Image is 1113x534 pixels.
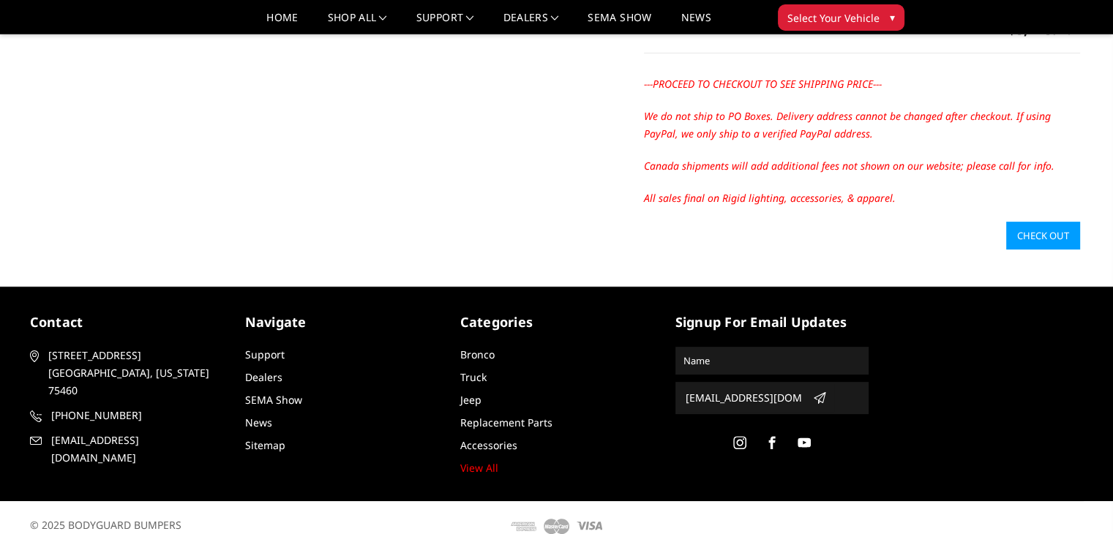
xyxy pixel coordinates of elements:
h5: Navigate [245,312,438,332]
a: Home [266,12,298,34]
a: SEMA Show [245,393,302,407]
a: View All [460,461,498,475]
a: Bronco [460,347,495,361]
h5: contact [30,312,223,332]
a: Dealers [245,370,282,384]
span: [EMAIL_ADDRESS][DOMAIN_NAME] [51,432,221,467]
p: All sales final on Rigid lighting, accessories, & apparel. [644,189,1080,207]
p: We do not ship to PO Boxes. Delivery address cannot be changed after checkout. If using PayPal, w... [644,108,1080,143]
span: ▾ [890,10,895,25]
span: [PHONE_NUMBER] [51,407,221,424]
a: News [245,415,272,429]
a: Support [416,12,474,34]
span: Select Your Vehicle [787,10,880,26]
span: $3,243.46 [1008,19,1073,39]
a: Replacement Parts [460,415,552,429]
a: [EMAIL_ADDRESS][DOMAIN_NAME] [30,432,223,467]
a: Truck [460,370,487,384]
input: Email [680,386,807,410]
button: Select Your Vehicle [778,4,904,31]
a: Support [245,347,285,361]
p: Canada shipments will add additional fees not shown on our website; please call for info. [644,157,1080,175]
a: News [681,12,711,34]
a: Check out [1006,222,1080,249]
a: SEMA Show [588,12,651,34]
a: Accessories [460,438,517,452]
a: [PHONE_NUMBER] [30,407,223,424]
strong: Grand total: [651,22,712,36]
h5: signup for email updates [675,312,869,332]
a: shop all [328,12,387,34]
span: © 2025 BODYGUARD BUMPERS [30,518,181,532]
input: Name [678,349,866,372]
a: Sitemap [245,438,285,452]
h5: Categories [460,312,653,332]
a: Dealers [503,12,559,34]
a: Jeep [460,393,481,407]
span: [STREET_ADDRESS] [GEOGRAPHIC_DATA], [US_STATE] 75460 [48,347,218,399]
p: ---PROCEED TO CHECKOUT TO SEE SHIPPING PRICE--- [644,75,1080,93]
